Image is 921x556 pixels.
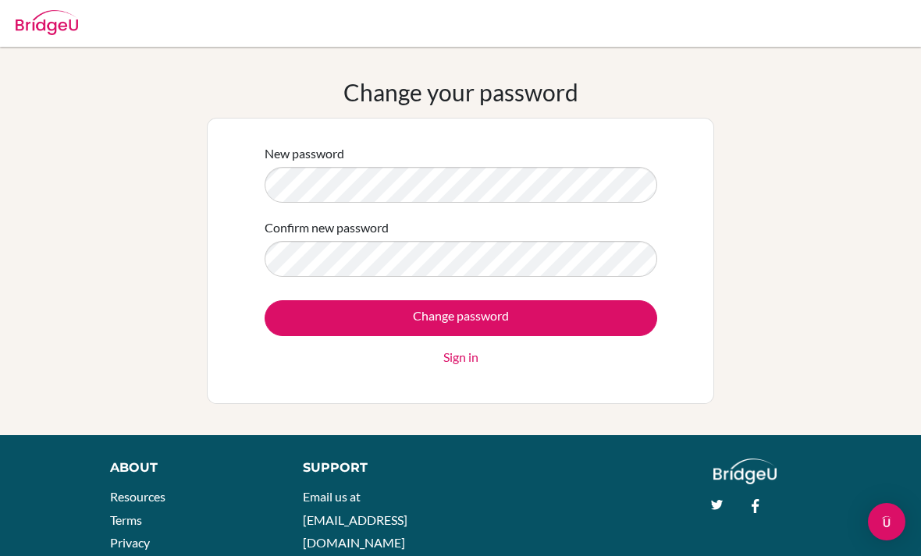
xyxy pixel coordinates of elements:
div: Support [303,459,446,477]
a: Terms [110,512,142,527]
div: About [110,459,268,477]
label: New password [265,144,344,163]
label: Confirm new password [265,218,389,237]
a: Resources [110,489,165,504]
div: Open Intercom Messenger [868,503,905,540]
input: Change password [265,300,657,336]
a: Privacy [110,535,150,550]
img: logo_white@2x-f4f0deed5e89b7ecb1c2cc34c3e3d731f90f0f143d5ea2071677605dd97b5244.png [713,459,777,484]
a: Sign in [443,348,478,367]
img: Bridge-U [16,10,78,35]
h1: Change your password [343,78,578,106]
a: Email us at [EMAIL_ADDRESS][DOMAIN_NAME] [303,489,407,550]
